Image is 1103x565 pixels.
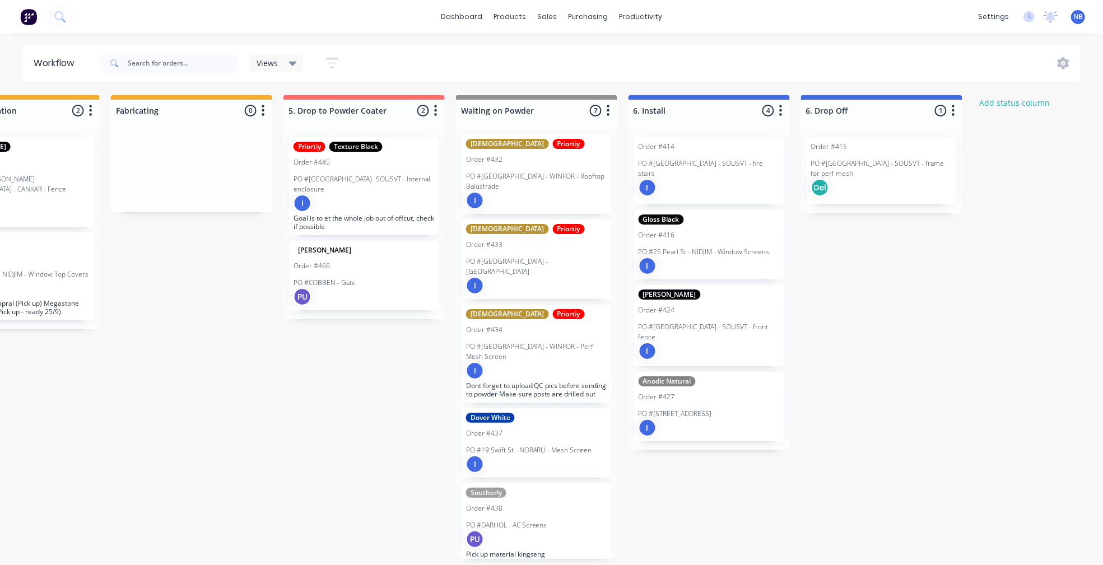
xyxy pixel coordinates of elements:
div: I [639,419,657,437]
button: Add status column [974,95,1056,110]
div: productivity [613,8,668,25]
div: Gloss Black [639,214,684,225]
p: PO #[GEOGRAPHIC_DATA] - [GEOGRAPHIC_DATA] [466,256,607,277]
div: [PERSON_NAME]Order #466PO #COBBEN - GatePU [289,241,439,310]
div: Order #427 [639,392,675,402]
div: Order #416 [639,230,675,240]
div: [DEMOGRAPHIC_DATA]PriortiyOrder #433PO #[GEOGRAPHIC_DATA] - [GEOGRAPHIC_DATA]I [462,220,612,299]
div: Order #415 [811,142,848,152]
div: [DEMOGRAPHIC_DATA]PriortiyOrder #432PO #[GEOGRAPHIC_DATA] - WINFOR - Rooftop BalustradeI [462,134,612,214]
div: Order #433 [466,240,502,250]
div: Dover WhiteOrder #437PO #19 Swift St - NORARU - Mesh ScreenI [462,408,612,478]
div: I [639,257,657,275]
div: I [639,179,657,197]
span: Views [257,57,278,69]
div: Order #432 [466,155,502,165]
div: Southerly [466,488,506,498]
div: PriortiyTexture BlackOrder #445PO #[GEOGRAPHIC_DATA]- SOUSVT - Internal enclosureIGoal is to et t... [289,137,439,235]
div: purchasing [562,8,613,25]
div: Order #445 [294,157,330,167]
div: Order #414PO #[GEOGRAPHIC_DATA] - SOUSVT - fire stairsI [634,137,784,204]
div: [DEMOGRAPHIC_DATA] [466,309,549,319]
div: Priortiy [553,139,585,149]
div: Order #415PO #[GEOGRAPHIC_DATA] - SOUSVT - frame for perf meshDel [807,137,957,204]
p: Dont forget to upload QC pics before sending to powder Make sure posts are drilled out [466,381,607,398]
div: PU [294,288,311,306]
p: PO #[GEOGRAPHIC_DATA] - SOUSVT - fire stairs [639,158,780,179]
div: Priortiy [294,142,325,152]
p: PO #[STREET_ADDRESS] [639,409,712,419]
a: dashboard [435,8,488,25]
div: [DEMOGRAPHIC_DATA]PriortiyOrder #434PO #[GEOGRAPHIC_DATA] - WINFOR - Perf Mesh ScreenIDont forget... [462,305,612,403]
div: [PERSON_NAME]Order #424PO #[GEOGRAPHIC_DATA] - SOUSVT - front fenceI [634,285,784,366]
div: SoutherlyOrder #438PO #DARHOL - AC ScreensPUPick up material kingseng [462,483,612,563]
div: I [466,192,484,209]
div: [PERSON_NAME] [294,245,356,255]
p: PO #[GEOGRAPHIC_DATA]- SOUSVT - Internal enclosure [294,174,435,194]
div: Del [811,179,829,197]
div: I [466,455,484,473]
div: products [488,8,532,25]
div: Anodic Natural [639,376,696,386]
div: Order #438 [466,503,502,513]
div: Workflow [34,57,80,70]
p: PO #COBBEN - Gate [294,278,356,288]
p: PO #19 Swift St - NORARU - Mesh Screen [466,445,592,455]
div: Gloss BlackOrder #416PO #25 Pearl St - NIDJIM - Window ScreensI [634,210,784,279]
p: PO #[GEOGRAPHIC_DATA] - WINFOR - Rooftop Balustrade [466,171,607,192]
div: settings [972,8,1014,25]
div: Anodic NaturalOrder #427PO #[STREET_ADDRESS]I [634,372,784,441]
div: [DEMOGRAPHIC_DATA] [466,224,549,234]
div: Priortiy [553,309,585,319]
div: I [466,362,484,380]
div: I [294,194,311,212]
p: PO #25 Pearl St - NIDJIM - Window Screens [639,247,770,257]
div: Order #434 [466,325,502,335]
p: Goal is to et the whole job out of offcut, check if possible [294,214,435,231]
p: PO #[GEOGRAPHIC_DATA] - WINFOR - Perf Mesh Screen [466,342,607,362]
div: sales [532,8,562,25]
input: Search for orders... [128,52,239,74]
span: NB [1073,12,1083,22]
div: Order #424 [639,305,675,315]
div: Priortiy [553,224,585,234]
p: Pick up material kingseng [466,550,607,558]
p: PO #[GEOGRAPHIC_DATA] - SOUSVT - front fence [639,322,780,342]
div: [DEMOGRAPHIC_DATA] [466,139,549,149]
div: Order #414 [639,142,675,152]
div: Texture Black [329,142,383,152]
div: Order #437 [466,428,502,438]
div: I [466,277,484,295]
img: Factory [20,8,37,25]
div: [PERSON_NAME] [639,289,701,300]
div: Dover White [466,413,515,423]
div: PU [466,530,484,548]
p: PO #DARHOL - AC Screens [466,520,547,530]
div: Order #466 [294,261,330,271]
p: PO #[GEOGRAPHIC_DATA] - SOUSVT - frame for perf mesh [811,158,952,179]
div: I [639,342,657,360]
